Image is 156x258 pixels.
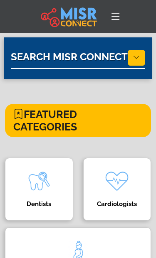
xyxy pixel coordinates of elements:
[100,165,134,198] img: kQgAgBbLbYzX17DbAKQs.png
[96,200,139,208] h4: Cardiologists
[41,6,97,27] img: main.misr_connect
[22,165,56,198] img: k714wZmFaHWIHbCst04N.png
[11,50,145,69] h1: Search Misr Connect
[5,104,151,137] h4: Featured Categories
[18,200,60,208] h4: Dentists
